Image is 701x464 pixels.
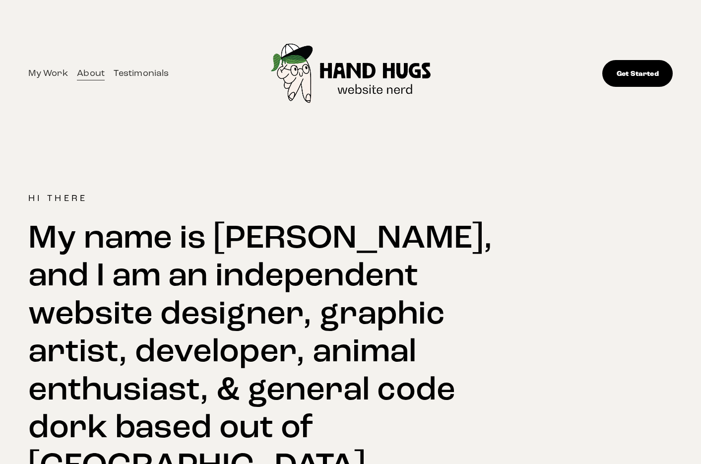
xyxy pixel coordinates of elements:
[252,11,451,136] img: Hand Hugs Design | Independent Shopify Expert in Boulder, CO
[28,194,510,202] h4: Hi There
[77,66,105,81] a: About
[602,60,673,86] a: Get Started
[28,66,68,81] a: My Work
[114,66,169,81] a: Testimonials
